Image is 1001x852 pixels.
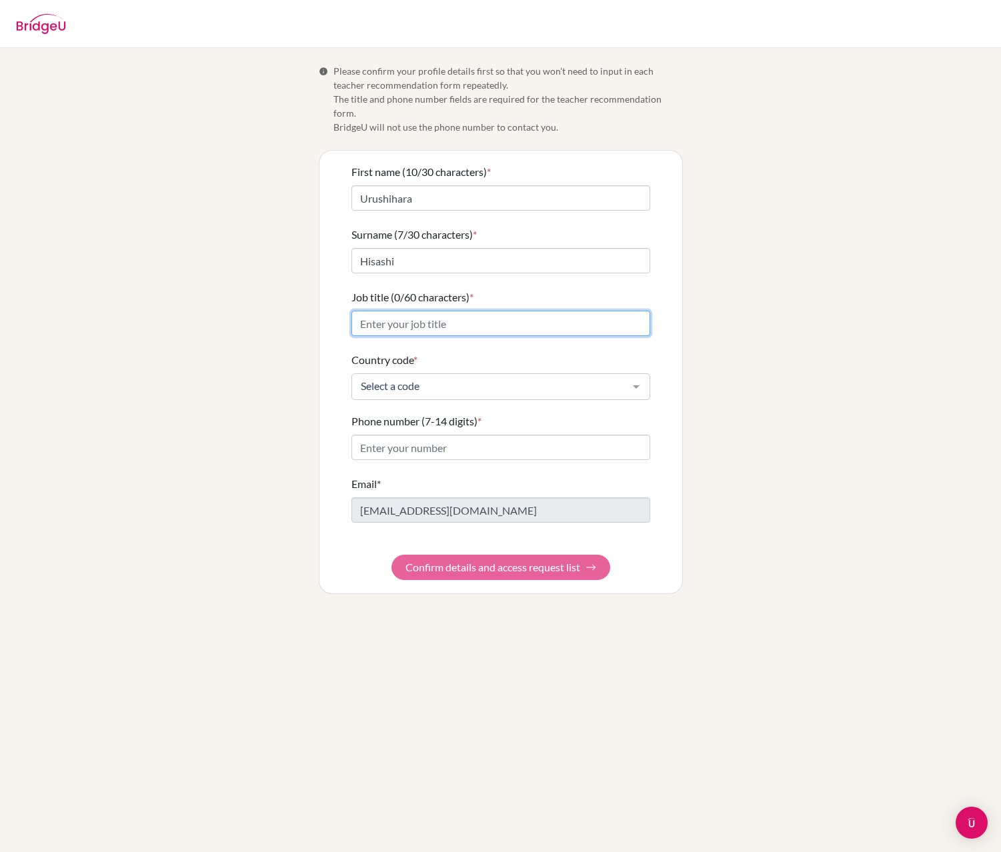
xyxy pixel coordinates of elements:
[351,185,650,211] input: Enter your first name
[351,248,650,273] input: Enter your surname
[351,352,417,368] label: Country code
[351,311,650,336] input: Enter your job title
[956,807,988,839] div: Open Intercom Messenger
[351,227,477,243] label: Surname (7/30 characters)
[351,289,473,305] label: Job title (0/60 characters)
[357,379,623,393] span: Select a code
[333,64,683,134] span: Please confirm your profile details first so that you won’t need to input in each teacher recomme...
[351,164,491,180] label: First name (10/30 characters)
[319,67,328,76] span: Info
[351,413,481,429] label: Phone number (7-14 digits)
[351,476,381,492] label: Email*
[16,14,66,34] img: BridgeU logo
[351,435,650,460] input: Enter your number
